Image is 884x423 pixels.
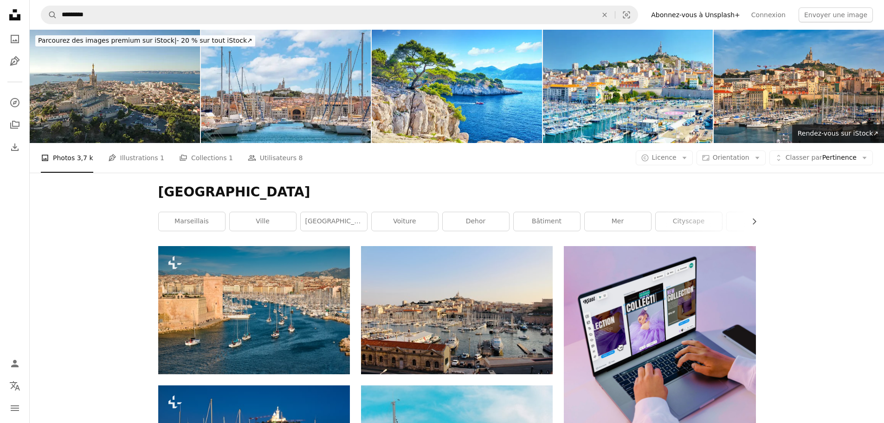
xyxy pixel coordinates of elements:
[786,153,857,163] span: Pertinence
[372,212,438,231] a: voiture
[713,154,749,161] span: Orientation
[746,212,756,231] button: faire défiler la liste vers la droite
[372,30,542,143] img: Calanques de Marseille en France
[299,153,303,163] span: 8
[652,154,677,161] span: Licence
[6,399,24,417] button: Menu
[361,246,553,374] img: Bateaux blancs sur un quai
[6,52,24,71] a: Illustrations
[714,30,884,143] img: Vieux Port de Marseille avec yachts. Marseille, France
[158,306,350,314] a: Yachts venant de la régate de bateaux vers le Vieux-Port de Marseille au coucher du soleil et le ...
[799,7,873,22] button: Envoyer une image
[160,153,164,163] span: 1
[727,212,793,231] a: Marina
[514,212,580,231] a: bâtiment
[697,150,766,165] button: Orientation
[786,154,822,161] span: Classer par
[179,143,233,173] a: Collections 1
[645,7,746,22] a: Abonnez-vous à Unsplash+
[248,143,303,173] a: Utilisateurs 8
[158,184,756,201] h1: [GEOGRAPHIC_DATA]
[792,124,884,143] a: Rendez-vous sur iStock↗
[38,37,177,44] span: Parcourez des images premium sur iStock |
[798,130,878,137] span: Rendez-vous sur iStock ↗
[30,30,261,52] a: Parcourez des images premium sur iStock|- 20 % sur tout iStock↗
[746,7,791,22] a: Connexion
[158,246,350,374] img: Yachts venant de la régate de bateaux vers le Vieux-Port de Marseille au coucher du soleil et le ...
[769,150,873,165] button: Classer parPertinence
[41,6,57,24] button: Rechercher sur Unsplash
[6,377,24,395] button: Langue
[301,212,367,231] a: [GEOGRAPHIC_DATA]
[443,212,509,231] a: dehor
[656,212,722,231] a: Cityscape
[361,306,553,314] a: Bateaux blancs sur un quai
[30,30,200,143] img: Vue à angle élevé du paysage urbain par la mer contre le ciel
[108,143,164,173] a: Illustrations 1
[229,153,233,163] span: 1
[201,30,371,143] img: La ville de Marseille en France
[636,150,693,165] button: Licence
[6,138,24,156] a: Historique de téléchargement
[615,6,638,24] button: Recherche de visuels
[585,212,651,231] a: mer
[6,116,24,134] a: Collections
[6,30,24,48] a: Photos
[230,212,296,231] a: ville
[38,37,252,44] span: - 20 % sur tout iStock ↗
[41,6,638,24] form: Rechercher des visuels sur tout le site
[6,93,24,112] a: Explorer
[159,212,225,231] a: marseillais
[594,6,615,24] button: Effacer
[543,30,713,143] img: Vieux port de Marseille, France
[6,354,24,373] a: Connexion / S’inscrire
